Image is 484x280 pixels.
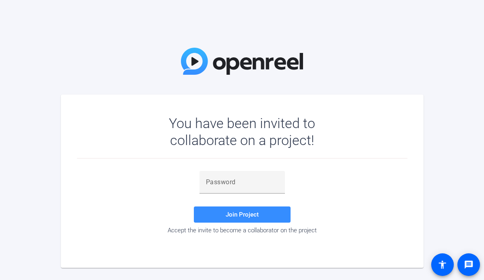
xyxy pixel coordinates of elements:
span: Join Project [226,211,259,218]
input: Password [206,177,278,187]
img: OpenReel Logo [181,48,303,75]
mat-icon: accessibility [438,260,447,269]
div: Accept the invite to become a collaborator on the project [77,227,407,234]
button: Join Project [194,206,291,223]
div: You have been invited to collaborate on a project! [145,115,339,149]
mat-icon: message [464,260,474,269]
